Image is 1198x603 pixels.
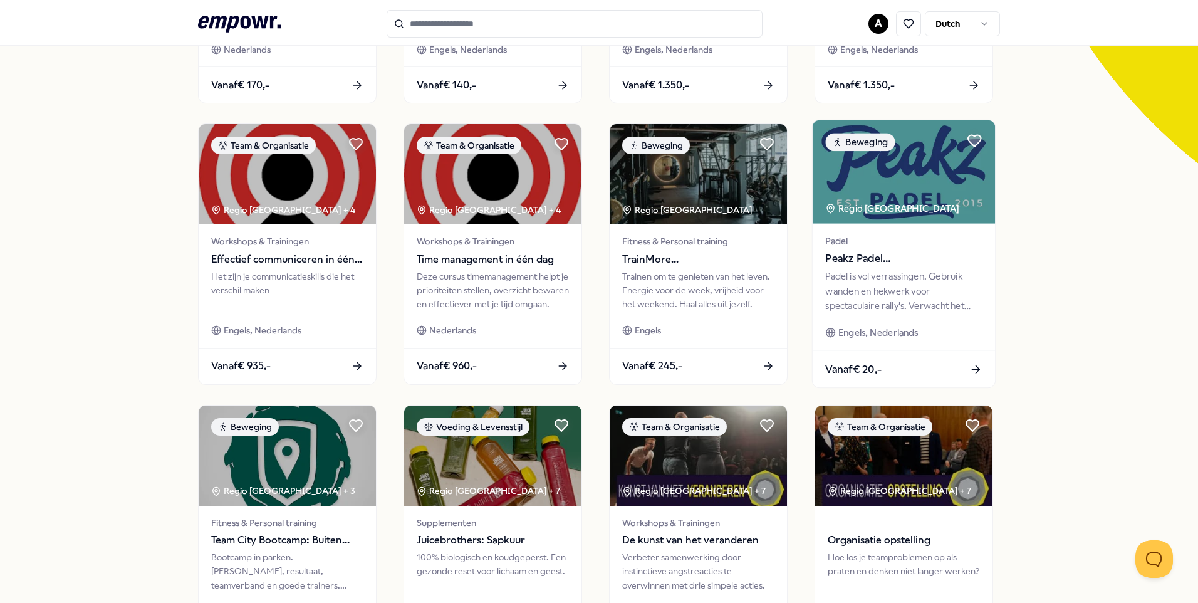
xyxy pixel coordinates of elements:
[417,550,569,592] div: 100% biologisch en koudgeperst. Een gezonde reset voor lichaam en geest.
[825,251,982,267] span: Peakz Padel [GEOGRAPHIC_DATA]
[211,358,271,374] span: Vanaf € 935,-
[387,10,763,38] input: Search for products, categories or subcategories
[199,124,376,224] img: package image
[417,203,561,217] div: Regio [GEOGRAPHIC_DATA] + 4
[840,43,918,56] span: Engels, Nederlands
[417,270,569,312] div: Deze cursus timemanagement helpt je prioriteiten stellen, overzicht bewaren en effectiever met je...
[825,202,961,216] div: Regio [GEOGRAPHIC_DATA]
[211,550,363,592] div: Bootcamp in parken. [PERSON_NAME], resultaat, teamverband en goede trainers. Persoonlijke doelen ...
[622,251,774,268] span: TrainMore [GEOGRAPHIC_DATA]: Open Gym
[622,550,774,592] div: Verbeter samenwerking door instinctieve angstreacties te overwinnen met drie simpele acties.
[825,361,882,377] span: Vanaf € 20,-
[622,418,727,436] div: Team & Organisatie
[211,77,269,93] span: Vanaf € 170,-
[813,120,995,224] img: package image
[622,484,766,498] div: Regio [GEOGRAPHIC_DATA] + 7
[198,123,377,384] a: package imageTeam & OrganisatieRegio [GEOGRAPHIC_DATA] + 4Workshops & TrainingenEffectief communi...
[417,77,476,93] span: Vanaf € 140,-
[825,270,982,313] div: Padel is vol verrassingen. Gebruik wanden en hekwerk voor spectaculaire rally's. Verwacht het onv...
[417,358,477,374] span: Vanaf € 960,-
[815,406,992,506] img: package image
[211,203,355,217] div: Regio [GEOGRAPHIC_DATA] + 4
[211,234,363,248] span: Workshops & Trainingen
[635,43,712,56] span: Engels, Nederlands
[622,234,774,248] span: Fitness & Personal training
[199,406,376,506] img: package image
[417,251,569,268] span: Time management in één dag
[211,516,363,530] span: Fitness & Personal training
[404,406,581,506] img: package image
[610,124,787,224] img: package image
[622,516,774,530] span: Workshops & Trainingen
[417,532,569,548] span: Juicebrothers: Sapkuur
[825,134,895,152] div: Beweging
[610,406,787,506] img: package image
[417,516,569,530] span: Supplementen
[211,532,363,548] span: Team City Bootcamp: Buiten sporten
[635,323,661,337] span: Engels
[429,43,507,56] span: Engels, Nederlands
[622,77,689,93] span: Vanaf € 1.350,-
[404,124,581,224] img: package image
[1135,540,1173,578] iframe: Help Scout Beacon - Open
[622,270,774,312] div: Trainen om te genieten van het leven. Energie voor de week, vrijheid voor het weekend. Haal alles...
[609,123,788,384] a: package imageBewegingRegio [GEOGRAPHIC_DATA] Fitness & Personal trainingTrainMore [GEOGRAPHIC_DAT...
[828,418,932,436] div: Team & Organisatie
[417,418,529,436] div: Voeding & Levensstijl
[825,234,982,248] span: Padel
[828,550,980,592] div: Hoe los je teamproblemen op als praten en denken niet langer werken?
[417,484,560,498] div: Regio [GEOGRAPHIC_DATA] + 7
[417,137,521,154] div: Team & Organisatie
[211,418,279,436] div: Beweging
[224,323,301,337] span: Engels, Nederlands
[828,484,971,498] div: Regio [GEOGRAPHIC_DATA] + 7
[838,326,919,340] span: Engels, Nederlands
[812,120,996,389] a: package imageBewegingRegio [GEOGRAPHIC_DATA] PadelPeakz Padel [GEOGRAPHIC_DATA]Padel is vol verra...
[404,123,582,384] a: package imageTeam & OrganisatieRegio [GEOGRAPHIC_DATA] + 4Workshops & TrainingenTime management i...
[868,14,888,34] button: A
[211,270,363,312] div: Het zijn je communicatieskills die het verschil maken
[622,358,682,374] span: Vanaf € 245,-
[429,323,476,337] span: Nederlands
[224,43,271,56] span: Nederlands
[211,251,363,268] span: Effectief communiceren in één dag
[828,77,895,93] span: Vanaf € 1.350,-
[622,532,774,548] span: De kunst van het veranderen
[828,532,980,548] span: Organisatie opstelling
[211,137,316,154] div: Team & Organisatie
[211,484,355,498] div: Regio [GEOGRAPHIC_DATA] + 3
[417,234,569,248] span: Workshops & Trainingen
[622,137,690,154] div: Beweging
[622,203,754,217] div: Regio [GEOGRAPHIC_DATA]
